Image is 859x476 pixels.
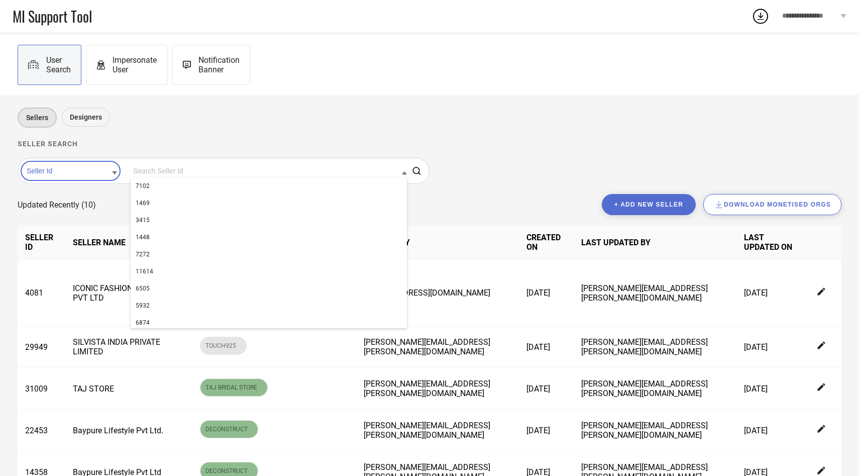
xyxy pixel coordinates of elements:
[65,225,192,260] th: SELLER NAME
[136,302,150,309] span: 5932
[70,113,102,121] span: Designers
[356,410,518,451] td: [PERSON_NAME][EMAIL_ADDRESS][PERSON_NAME][DOMAIN_NAME]
[136,268,153,275] span: 11614
[18,410,65,451] td: 22453
[113,55,157,74] span: Impersonate User
[131,246,407,263] div: 7272
[131,164,407,177] input: Search Seller Id
[356,260,518,326] td: [EMAIL_ADDRESS][DOMAIN_NAME]
[65,260,192,326] td: ICONIC FASHION RETAILING PVT LTD
[18,326,65,368] td: 29949
[356,368,518,410] td: [PERSON_NAME][EMAIL_ADDRESS][PERSON_NAME][DOMAIN_NAME]
[198,55,240,74] span: Notification Banner
[65,368,192,410] td: TAJ STORE
[18,140,841,148] h1: Seller search
[136,319,150,326] span: 6874
[136,251,150,258] span: 7272
[817,341,826,352] div: Edit
[131,177,407,195] div: 7102
[205,467,253,474] span: DECONSTRUCT
[13,6,92,27] span: MI Support Tool
[817,425,826,436] div: Edit
[817,383,826,394] div: Edit
[136,285,150,292] span: 6505
[751,7,770,25] div: Open download list
[205,426,253,433] span: DECONSTRUCT
[574,368,736,410] td: [PERSON_NAME][EMAIL_ADDRESS][PERSON_NAME][DOMAIN_NAME]
[519,326,574,368] td: [DATE]
[136,200,150,207] span: 1469
[18,200,96,210] span: Updated Recently (10)
[65,326,192,368] td: SILVISTA INDIA PRIVATE LIMITED
[714,200,831,210] div: Download Monetised Orgs
[736,225,802,260] th: LAST UPDATED ON
[131,297,407,314] div: 5932
[574,260,736,326] td: [PERSON_NAME][EMAIL_ADDRESS][PERSON_NAME][DOMAIN_NAME]
[136,182,150,189] span: 7102
[574,225,736,260] th: LAST UPDATED BY
[136,217,150,224] span: 3415
[205,342,241,349] span: TOUCH925
[574,326,736,368] td: [PERSON_NAME][EMAIL_ADDRESS][PERSON_NAME][DOMAIN_NAME]
[18,225,65,260] th: SELLER ID
[519,260,574,326] td: [DATE]
[602,194,696,215] button: + Add new seller
[136,234,150,241] span: 1448
[519,368,574,410] td: [DATE]
[356,326,518,368] td: [PERSON_NAME][EMAIL_ADDRESS][PERSON_NAME][DOMAIN_NAME]
[131,212,407,229] div: 3415
[46,55,71,74] span: User Search
[817,288,826,299] div: Edit
[26,114,48,122] span: Sellers
[131,195,407,212] div: 1469
[736,368,802,410] td: [DATE]
[356,225,518,260] th: CREATED BY
[131,314,407,331] div: 6874
[18,260,65,326] td: 4081
[736,410,802,451] td: [DATE]
[519,225,574,260] th: CREATED ON
[65,410,192,451] td: Baypure Lifestyle Pvt Ltd.
[736,260,802,326] td: [DATE]
[519,410,574,451] td: [DATE]
[703,194,841,215] button: Download Monetised Orgs
[131,263,407,280] div: 11614
[131,280,407,297] div: 6505
[205,384,262,391] span: TAJ BRIDAL STORE
[736,326,802,368] td: [DATE]
[18,368,65,410] td: 31009
[574,410,736,451] td: [PERSON_NAME][EMAIL_ADDRESS][PERSON_NAME][DOMAIN_NAME]
[131,229,407,246] div: 1448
